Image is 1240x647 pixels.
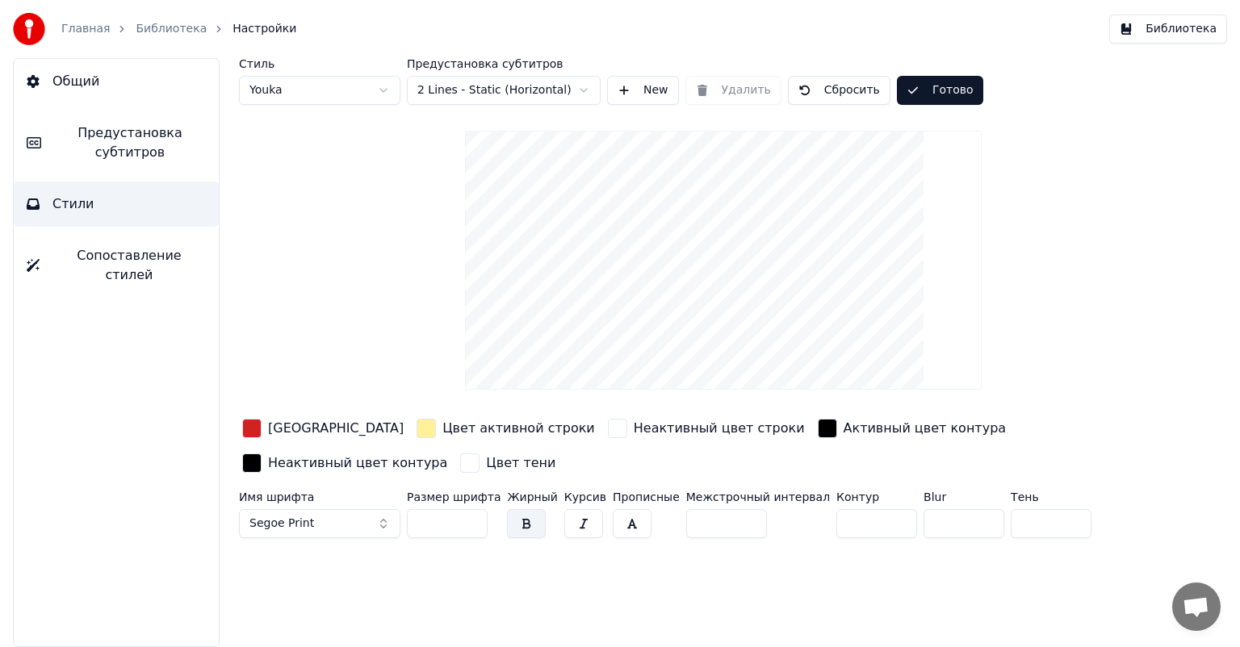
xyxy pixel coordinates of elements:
a: Библиотека [136,21,207,37]
button: Цвет тени [457,450,559,476]
label: Прописные [613,491,680,503]
div: Цвет тени [486,453,555,473]
span: Предустановка субтитров [54,123,206,162]
label: Размер шрифта [407,491,501,503]
label: Межстрочный интервал [686,491,830,503]
span: Segoe Print [249,516,314,532]
div: Открытый чат [1172,582,1221,631]
button: Неактивный цвет контура [239,450,450,476]
div: Неактивный цвет контура [268,453,447,473]
button: Сопоставление стилей [14,233,219,298]
span: Общий [52,72,99,91]
label: Стиль [239,58,400,69]
span: Настройки [232,21,296,37]
div: Неактивный цвет строки [634,419,805,438]
span: Стили [52,194,94,214]
button: Сбросить [788,76,890,105]
button: Общий [14,59,219,104]
label: Предустановка субтитров [407,58,601,69]
label: Имя шрифта [239,491,400,503]
label: Blur [924,491,1004,503]
label: Курсив [564,491,606,503]
div: [GEOGRAPHIC_DATA] [268,419,404,438]
label: Тень [1011,491,1091,503]
button: Цвет активной строки [413,415,598,441]
button: Стили [14,182,219,227]
div: Активный цвет контура [844,419,1007,438]
button: New [607,76,679,105]
button: Активный цвет контура [815,415,1010,441]
button: [GEOGRAPHIC_DATA] [239,415,407,441]
span: Сопоставление стилей [52,246,206,285]
button: Готово [897,76,983,105]
button: Неактивный цвет строки [605,415,808,441]
label: Жирный [507,491,557,503]
nav: breadcrumb [61,21,296,37]
div: Цвет активной строки [442,419,595,438]
img: youka [13,13,45,45]
button: Библиотека [1109,15,1227,44]
a: Главная [61,21,110,37]
label: Контур [836,491,917,503]
button: Предустановка субтитров [14,111,219,175]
